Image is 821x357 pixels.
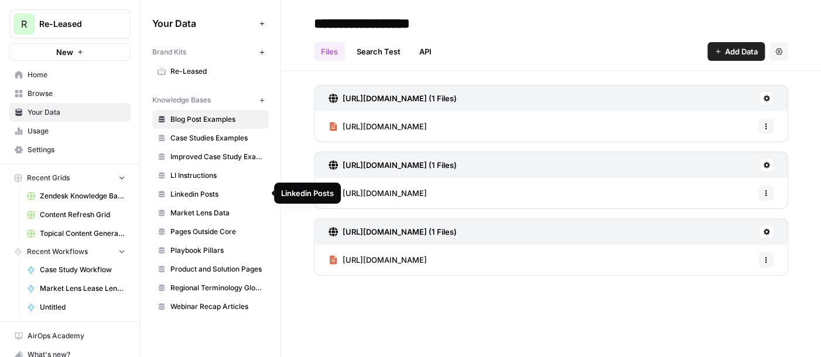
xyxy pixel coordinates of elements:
[152,185,269,204] a: Linkedin Posts
[152,110,269,129] a: Blog Post Examples
[329,152,457,178] a: [URL][DOMAIN_NAME] (1 Files)
[329,85,457,111] a: [URL][DOMAIN_NAME] (1 Files)
[22,187,131,205] a: Zendesk Knowledge Base Update
[152,222,269,241] a: Pages Outside Core
[152,297,269,316] a: Webinar Recap Articles
[40,191,125,201] span: Zendesk Knowledge Base Update
[350,42,408,61] a: Search Test
[28,88,125,99] span: Browse
[40,210,125,220] span: Content Refresh Grid
[329,178,427,208] a: [URL][DOMAIN_NAME]
[170,152,264,162] span: Improved Case Study Examples
[9,243,131,260] button: Recent Workflows
[170,301,264,312] span: Webinar Recap Articles
[9,66,131,84] a: Home
[170,264,264,274] span: Product and Solution Pages
[152,129,269,147] a: Case Studies Examples
[707,42,765,61] button: Add Data
[22,298,131,317] a: Untitled
[27,246,88,257] span: Recent Workflows
[725,46,758,57] span: Add Data
[22,224,131,243] a: Topical Content Generation Grid
[9,9,131,39] button: Workspace: Re-Leased
[170,226,264,237] span: Pages Outside Core
[22,205,131,224] a: Content Refresh Grid
[152,16,255,30] span: Your Data
[343,254,427,266] span: [URL][DOMAIN_NAME]
[152,62,269,81] a: Re-Leased
[343,226,457,238] h3: [URL][DOMAIN_NAME] (1 Files)
[152,166,269,185] a: LI Instructions
[28,107,125,118] span: Your Data
[152,147,269,166] a: Improved Case Study Examples
[152,204,269,222] a: Market Lens Data
[9,122,131,140] a: Usage
[9,84,131,103] a: Browse
[170,245,264,256] span: Playbook Pillars
[28,331,125,341] span: AirOps Academy
[39,18,110,30] span: Re-Leased
[28,145,125,155] span: Settings
[170,208,264,218] span: Market Lens Data
[170,114,264,125] span: Blog Post Examples
[152,260,269,279] a: Product and Solution Pages
[9,43,131,61] button: New
[152,95,211,105] span: Knowledge Bases
[9,140,131,159] a: Settings
[9,327,131,345] a: AirOps Academy
[170,283,264,293] span: Regional Terminology Glossary
[21,17,27,31] span: R
[343,92,457,104] h3: [URL][DOMAIN_NAME] (1 Files)
[170,66,264,77] span: Re-Leased
[27,173,70,183] span: Recent Grids
[343,121,427,132] span: [URL][DOMAIN_NAME]
[343,187,427,199] span: [URL][DOMAIN_NAME]
[343,159,457,171] h3: [URL][DOMAIN_NAME] (1 Files)
[152,241,269,260] a: Playbook Pillars
[329,219,457,245] a: [URL][DOMAIN_NAME] (1 Files)
[40,265,125,275] span: Case Study Workflow
[329,111,427,142] a: [URL][DOMAIN_NAME]
[40,302,125,313] span: Untitled
[9,103,131,122] a: Your Data
[170,170,264,181] span: LI Instructions
[40,283,125,294] span: Market Lens Lease Lengths Workflow
[170,189,264,200] span: Linkedin Posts
[22,279,131,298] a: Market Lens Lease Lengths Workflow
[28,70,125,80] span: Home
[412,42,439,61] a: API
[9,169,131,187] button: Recent Grids
[40,228,125,239] span: Topical Content Generation Grid
[22,260,131,279] a: Case Study Workflow
[152,279,269,297] a: Regional Terminology Glossary
[28,126,125,136] span: Usage
[329,245,427,275] a: [URL][DOMAIN_NAME]
[170,133,264,143] span: Case Studies Examples
[314,42,345,61] a: Files
[152,47,186,57] span: Brand Kits
[56,46,73,58] span: New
